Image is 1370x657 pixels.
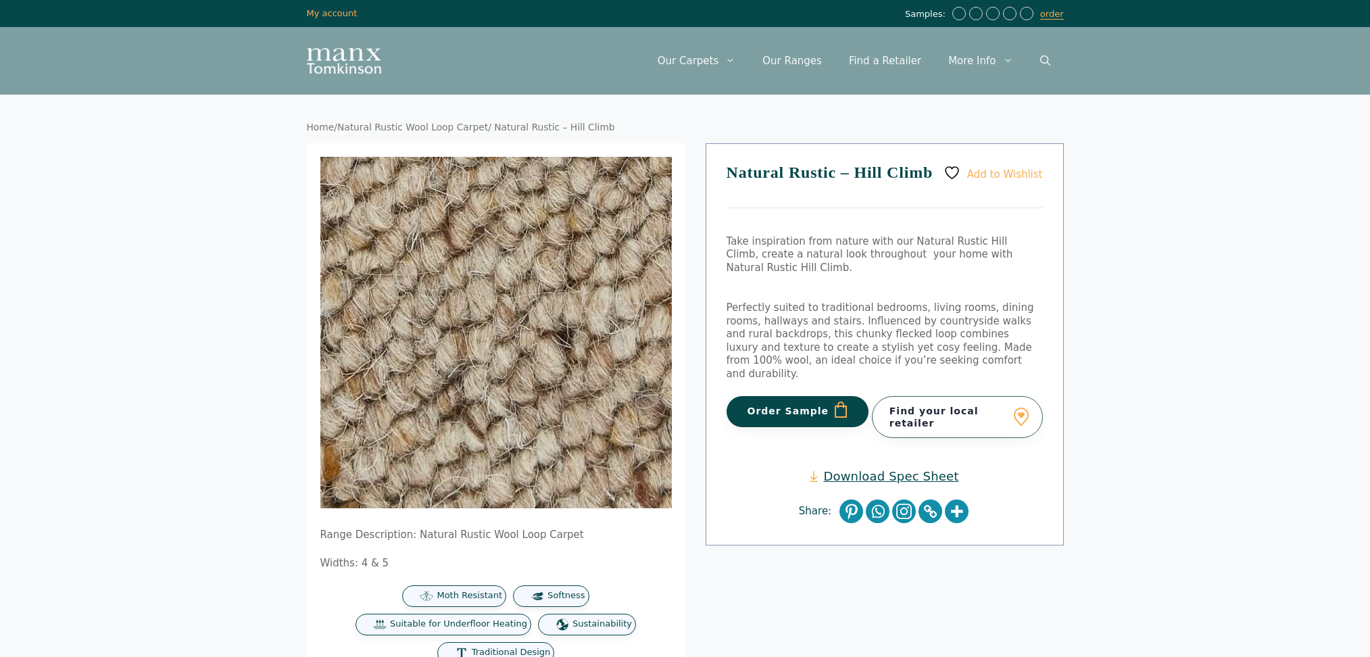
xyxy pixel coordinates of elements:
a: Download Spec Sheet [810,468,958,484]
p: Widths: 4 & 5 [320,557,672,570]
p: Take inspiration from nature with our Natural Rustic Hill Climb, create a natural look throughout... [727,235,1043,275]
a: order [1040,9,1064,20]
p: Range Description: Natural Rustic Wool Loop Carpet [320,529,672,542]
a: Open Search Bar [1027,41,1064,81]
span: Sustainability [572,618,632,630]
a: Home [307,122,335,132]
a: Add to Wishlist [944,164,1042,181]
p: Perfectly suited to traditional bedrooms, living rooms, dining rooms, hallways and stairs. Influe... [727,301,1043,381]
a: Whatsapp [866,500,889,523]
a: Find your local retailer [872,396,1043,438]
a: Copy Link [919,500,942,523]
a: Our Carpets [644,41,750,81]
a: My account [307,8,358,18]
nav: Primary [644,41,1064,81]
span: Suitable for Underfloor Heating [390,618,527,630]
button: Order Sample [727,396,869,427]
a: More Info [935,41,1026,81]
span: Softness [547,590,585,602]
h1: Natural Rustic – Hill Climb [727,164,1043,208]
span: Add to Wishlist [967,168,1043,180]
nav: Breadcrumb [307,122,1064,134]
span: Share: [799,505,838,518]
a: Instagram [892,500,916,523]
a: Find a Retailer [835,41,935,81]
a: Our Ranges [749,41,835,81]
span: Moth Resistant [437,590,502,602]
a: Natural Rustic Wool Loop Carpet [337,122,488,132]
a: Pinterest [839,500,863,523]
a: More [945,500,969,523]
span: Samples: [905,9,949,20]
img: Manx Tomkinson [307,48,381,74]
